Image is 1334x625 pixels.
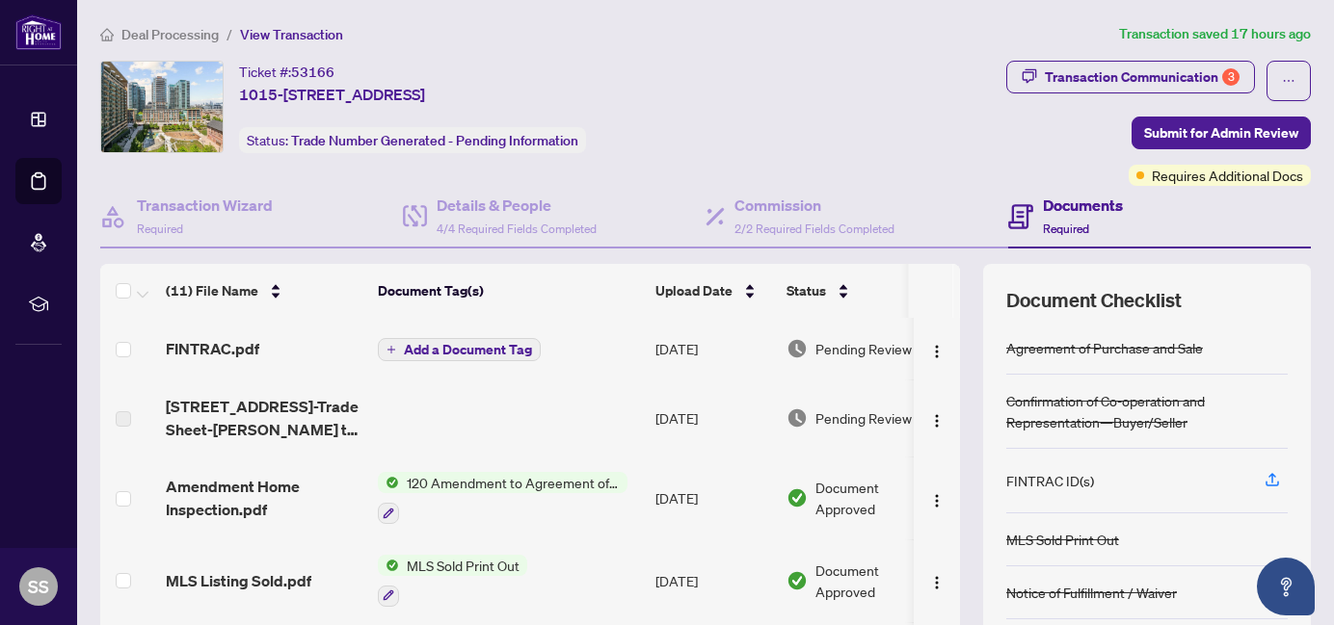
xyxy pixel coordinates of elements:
img: Document Status [787,570,808,591]
button: Open asap [1257,558,1315,615]
div: Agreement of Purchase and Sale [1006,337,1203,358]
span: Required [1043,221,1089,236]
span: 1015-[STREET_ADDRESS] [239,83,425,106]
button: Logo [921,333,952,364]
span: home [100,28,114,41]
span: Required [137,221,183,236]
span: 120 Amendment to Agreement of Purchase and Sale [399,472,627,493]
td: [DATE] [648,379,779,456]
span: Document Approved [815,477,935,519]
span: Pending Review [815,407,912,429]
img: logo [15,14,62,50]
img: Status Icon [378,555,399,576]
button: Submit for Admin Review [1132,117,1311,149]
th: Status [779,264,943,318]
span: Pending Review [815,338,912,359]
span: Document Checklist [1006,287,1182,314]
span: Trade Number Generated - Pending Information [291,132,578,149]
span: 4/4 Required Fields Completed [437,221,597,236]
div: 3 [1222,68,1240,86]
span: MLS Listing Sold.pdf [166,569,311,592]
span: Document Approved [815,560,935,602]
th: (11) File Name [158,264,370,318]
img: Document Status [787,338,808,359]
th: Upload Date [648,264,779,318]
span: Add a Document Tag [404,343,532,356]
span: SS [28,573,49,600]
span: Submit for Admin Review [1144,117,1298,148]
td: [DATE] [648,318,779,379]
img: Logo [929,413,945,429]
th: Document Tag(s) [370,264,648,318]
button: Add a Document Tag [378,337,541,362]
button: Status IconMLS Sold Print Out [378,555,527,607]
button: Transaction Communication3 [1006,61,1255,93]
img: IMG-C12373214_1.jpg [101,62,223,152]
span: Upload Date [655,280,733,301]
div: Status: [239,127,586,153]
span: plus [387,345,396,354]
img: Logo [929,344,945,359]
h4: Commission [734,194,894,217]
h4: Documents [1043,194,1123,217]
span: ellipsis [1282,74,1295,88]
span: Amendment Home Inspection.pdf [166,475,362,521]
button: Logo [921,565,952,596]
span: MLS Sold Print Out [399,555,527,576]
div: MLS Sold Print Out [1006,529,1119,550]
span: Requires Additional Docs [1152,165,1303,186]
div: Transaction Communication [1045,62,1240,92]
div: FINTRAC ID(s) [1006,470,1094,491]
img: Logo [929,493,945,508]
span: (11) File Name [166,280,258,301]
li: / [227,23,232,45]
span: 2/2 Required Fields Completed [734,221,894,236]
td: [DATE] [648,539,779,622]
button: Status Icon120 Amendment to Agreement of Purchase and Sale [378,472,627,524]
span: [STREET_ADDRESS]-Trade Sheet-[PERSON_NAME] to Review.pdf [166,395,362,441]
article: Transaction saved 17 hours ago [1119,23,1311,45]
button: Add a Document Tag [378,338,541,361]
img: Status Icon [378,472,399,493]
button: Logo [921,403,952,433]
img: Document Status [787,487,808,508]
button: Logo [921,482,952,513]
img: Document Status [787,407,808,429]
span: Deal Processing [121,26,219,43]
h4: Transaction Wizard [137,194,273,217]
span: FINTRAC.pdf [166,337,259,360]
div: Notice of Fulfillment / Waiver [1006,582,1177,603]
div: Confirmation of Co-operation and Representation—Buyer/Seller [1006,390,1288,432]
img: Logo [929,575,945,590]
span: 53166 [291,64,334,81]
span: Status [787,280,826,301]
div: Ticket #: [239,61,334,83]
span: View Transaction [240,26,343,43]
h4: Details & People [437,194,597,217]
td: [DATE] [648,456,779,539]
